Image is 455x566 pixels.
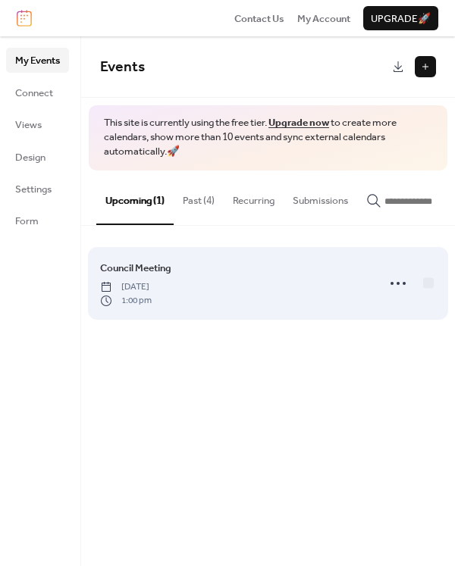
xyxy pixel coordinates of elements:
span: Connect [15,86,53,101]
span: Council Meeting [100,261,171,276]
span: Settings [15,182,52,197]
span: Views [15,117,42,133]
a: Settings [6,177,69,201]
span: Design [15,150,45,165]
span: My Account [297,11,350,27]
img: logo [17,10,32,27]
span: This site is currently using the free tier. to create more calendars, show more than 10 events an... [104,116,432,159]
a: Design [6,145,69,169]
button: Past (4) [174,170,224,224]
button: Recurring [224,170,284,224]
button: Upcoming (1) [96,170,174,225]
a: Views [6,112,69,136]
span: Events [100,53,145,81]
span: Contact Us [234,11,284,27]
button: Upgrade🚀 [363,6,438,30]
a: Council Meeting [100,260,171,277]
a: My Account [297,11,350,26]
span: Upgrade 🚀 [371,11,431,27]
span: 1:00 pm [100,294,152,308]
span: [DATE] [100,280,152,294]
a: Contact Us [234,11,284,26]
a: Connect [6,80,69,105]
span: My Events [15,53,60,68]
button: Submissions [284,170,357,224]
a: Upgrade now [268,113,329,133]
span: Form [15,214,39,229]
a: Form [6,208,69,233]
a: My Events [6,48,69,72]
